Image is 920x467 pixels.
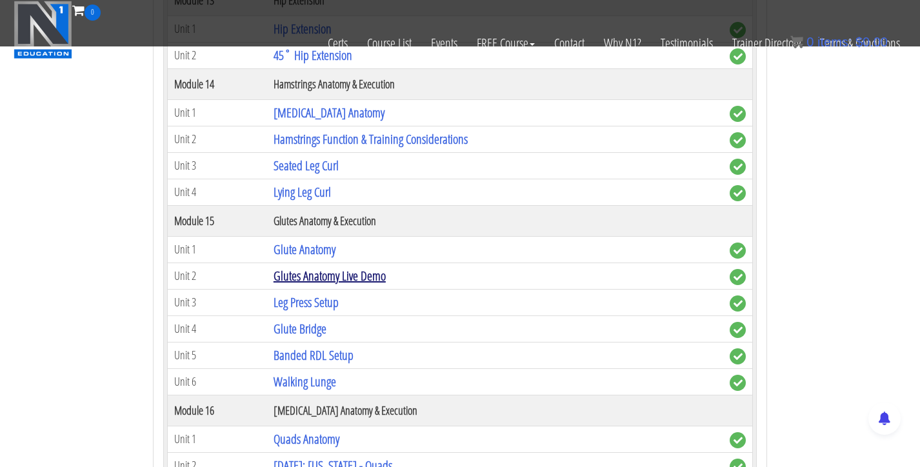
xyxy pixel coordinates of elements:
[168,99,267,126] td: Unit 1
[730,295,746,312] span: complete
[274,183,331,201] a: Lying Leg Curl
[274,104,385,121] a: [MEDICAL_DATA] Anatomy
[730,322,746,338] span: complete
[594,21,651,66] a: Why N1?
[790,35,803,48] img: icon11.png
[267,395,723,426] th: [MEDICAL_DATA] Anatomy & Execution
[357,21,421,66] a: Course List
[730,106,746,122] span: complete
[267,68,723,99] th: Hamstrings Anatomy & Execution
[855,35,888,49] bdi: 0.00
[730,432,746,448] span: complete
[267,205,723,236] th: Glutes Anatomy & Execution
[274,293,339,311] a: Leg Press Setup
[817,35,852,49] span: items:
[168,179,267,205] td: Unit 4
[274,430,339,448] a: Quads Anatomy
[545,21,594,66] a: Contact
[168,205,267,236] th: Module 15
[274,130,468,148] a: Hamstrings Function & Training Considerations
[318,21,357,66] a: Certs
[72,1,101,19] a: 0
[274,346,354,364] a: Banded RDL Setup
[730,243,746,259] span: complete
[168,126,267,152] td: Unit 2
[730,269,746,285] span: complete
[168,152,267,179] td: Unit 3
[168,315,267,342] td: Unit 4
[274,267,386,284] a: Glutes Anatomy Live Demo
[730,348,746,364] span: complete
[274,241,335,258] a: Glute Anatomy
[467,21,545,66] a: FREE Course
[723,21,810,66] a: Trainer Directory
[421,21,467,66] a: Events
[168,395,267,426] th: Module 16
[274,373,336,390] a: Walking Lunge
[168,289,267,315] td: Unit 3
[855,35,863,49] span: $
[730,159,746,175] span: complete
[274,320,326,337] a: Glute Bridge
[168,68,267,99] th: Module 14
[730,185,746,201] span: complete
[730,375,746,391] span: complete
[274,157,339,174] a: Seated Leg Curl
[790,35,888,49] a: 0 items: $0.00
[730,132,746,148] span: complete
[168,236,267,263] td: Unit 1
[168,426,267,452] td: Unit 1
[168,342,267,368] td: Unit 5
[651,21,723,66] a: Testimonials
[168,368,267,395] td: Unit 6
[168,263,267,289] td: Unit 2
[810,21,910,66] a: Terms & Conditions
[14,1,72,59] img: n1-education
[806,35,814,49] span: 0
[85,5,101,21] span: 0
